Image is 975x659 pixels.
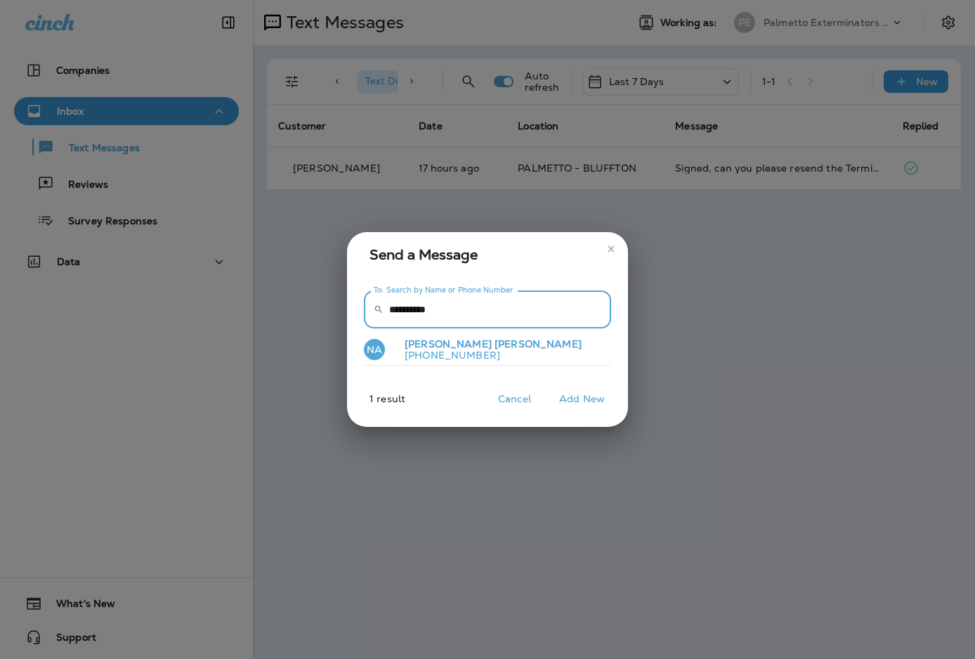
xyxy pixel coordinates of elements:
[552,388,612,410] button: Add New
[405,338,492,350] span: [PERSON_NAME]
[364,334,611,366] button: NA[PERSON_NAME] [PERSON_NAME][PHONE_NUMBER]
[369,243,611,266] span: Send a Message
[374,285,513,295] label: To: Search by Name or Phone Number
[488,388,541,410] button: Cancel
[364,339,385,360] div: NA
[495,338,582,350] span: [PERSON_NAME]
[600,238,622,260] button: close
[341,393,405,416] p: 1 result
[393,350,582,361] p: [PHONE_NUMBER]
